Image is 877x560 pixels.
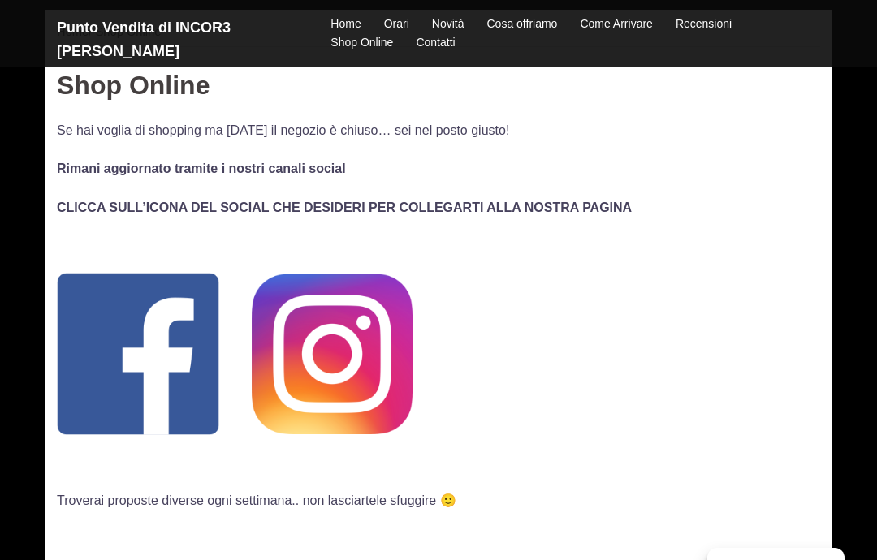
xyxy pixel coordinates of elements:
a: Orari [384,15,409,34]
a: Shop Online [330,33,393,53]
a: Recensioni [676,15,732,34]
a: Come Arrivare [580,15,652,34]
h3: Shop Online [57,71,820,100]
strong: CLICCA SULL’ICONA DEL SOCIAL CHE DESIDERI PER COLLEGARTI ALLA NOSTRA PAGINA [57,200,632,214]
h2: Punto Vendita di INCOR3 [PERSON_NAME] [57,16,295,63]
a: Novità [432,15,464,34]
p: Troverai proposte diverse ogni settimana.. non lasciartele sfuggire 🙂 [57,489,820,511]
a: Home [330,15,361,34]
p: Se hai voglia di shopping ma [DATE] il negozio è chiuso… sei nel posto giusto! [57,119,820,141]
a: Contatti [416,33,455,53]
a: Cosa offriamo [487,15,558,34]
b: Rimani aggiornato tramite i nostri canali social [57,162,346,175]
